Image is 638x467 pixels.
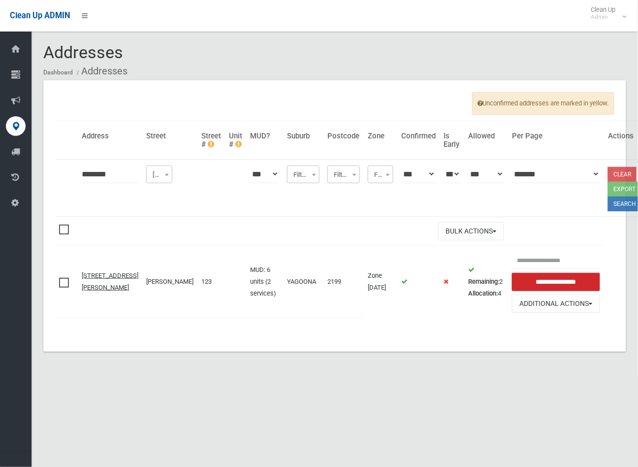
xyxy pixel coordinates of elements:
strong: Remaining: [469,278,500,285]
span: Filter Suburb [289,168,317,182]
a: [STREET_ADDRESS][PERSON_NAME] [82,272,138,291]
span: Unconfirmed addresses are marked in yellow. [472,92,614,115]
a: Clear [608,167,637,182]
span: Addresses [43,42,123,62]
a: Dashboard [43,69,73,76]
span: Filter Suburb [287,166,319,183]
td: 123 [197,246,225,318]
span: Filter Street [146,166,172,183]
button: Bulk Actions [438,222,504,240]
h4: Per Page [512,132,600,140]
h4: Zone [368,132,393,140]
td: Zone [DATE] [364,246,397,318]
td: MUD: 6 units (2 services) [246,246,283,318]
span: Clean Up [586,6,626,21]
h4: Suburb [287,132,319,140]
h4: Confirmed [401,132,436,140]
span: Filter Zone [370,168,391,182]
td: 2 4 [465,246,509,318]
h4: Unit # [229,132,242,148]
span: Clean Up ADMIN [10,11,70,20]
h4: Is Early [444,132,460,148]
h4: Street # [201,132,221,148]
h4: Street [146,132,193,140]
h4: Address [82,132,138,140]
h4: Allowed [469,132,505,140]
button: Additional Actions [512,295,600,313]
span: Filter Street [149,168,170,182]
small: Admin [591,13,616,21]
td: 2199 [323,246,364,318]
td: YAGOONA [283,246,323,318]
li: Addresses [74,62,128,80]
h4: Postcode [327,132,360,140]
td: [PERSON_NAME] [142,246,197,318]
h4: MUD? [250,132,279,140]
span: Filter Zone [368,166,393,183]
span: Filter Postcode [330,168,357,182]
span: Filter Postcode [327,166,360,183]
strong: Allocation: [469,290,498,297]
